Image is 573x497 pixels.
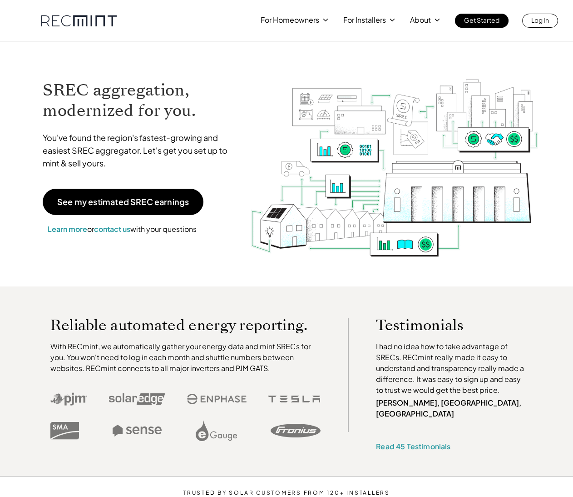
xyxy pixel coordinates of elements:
p: [PERSON_NAME], [GEOGRAPHIC_DATA], [GEOGRAPHIC_DATA] [376,397,529,419]
p: TRUSTED BY SOLAR CUSTOMERS FROM 120+ INSTALLERS [156,490,418,496]
p: or with your questions [43,223,202,235]
p: Log In [531,14,549,26]
a: contact us [94,224,130,234]
a: Read 45 Testimonials [376,442,450,451]
p: For Installers [343,14,386,26]
p: With RECmint, we automatically gather your energy data and mint SRECs for you. You won't need to ... [50,341,321,374]
a: Learn more [48,224,87,234]
a: See my estimated SREC earnings [43,189,203,215]
p: I had no idea how to take advantage of SRECs. RECmint really made it easy to understand and trans... [376,341,529,396]
p: Testimonials [376,318,511,332]
a: Log In [522,14,558,28]
a: Get Started [455,14,509,28]
p: Reliable automated energy reporting. [50,318,321,332]
img: RECmint value cycle [250,55,539,259]
p: About [410,14,431,26]
p: For Homeowners [261,14,319,26]
h1: SREC aggregation, modernized for you. [43,80,236,121]
p: Get Started [464,14,499,26]
p: You've found the region's fastest-growing and easiest SREC aggregator. Let's get you set up to mi... [43,131,236,170]
p: See my estimated SREC earnings [57,198,189,206]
